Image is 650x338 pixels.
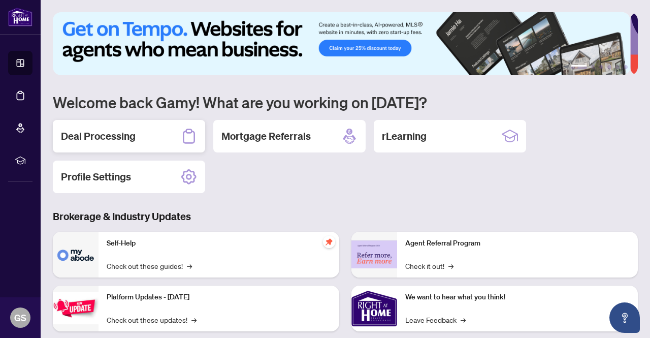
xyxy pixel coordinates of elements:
button: 5 [615,65,620,69]
h2: Deal Processing [61,129,136,143]
a: Check out these guides!→ [107,260,192,271]
span: → [187,260,192,271]
p: Self-Help [107,238,331,249]
p: We want to hear what you think! [405,292,630,303]
img: Self-Help [53,232,99,278]
span: → [191,314,197,325]
span: GS [14,311,26,325]
button: 2 [591,65,595,69]
span: → [448,260,453,271]
a: Leave Feedback→ [405,314,466,325]
span: → [461,314,466,325]
button: Open asap [609,302,640,333]
p: Platform Updates - [DATE] [107,292,331,303]
img: Agent Referral Program [351,240,397,268]
img: We want to hear what you think! [351,286,397,331]
img: Slide 0 [53,12,630,75]
h3: Brokerage & Industry Updates [53,209,638,224]
a: Check out these updates!→ [107,314,197,325]
h2: rLearning [382,129,427,143]
button: 4 [607,65,611,69]
h1: Welcome back Gamy! What are you working on [DATE]? [53,93,638,112]
img: Platform Updates - July 21, 2025 [53,292,99,324]
h2: Mortgage Referrals [221,129,311,143]
p: Agent Referral Program [405,238,630,249]
h2: Profile Settings [61,170,131,184]
button: 6 [624,65,628,69]
a: Check it out!→ [405,260,453,271]
button: 1 [571,65,587,69]
span: pushpin [323,236,335,248]
button: 3 [599,65,603,69]
img: logo [8,8,32,26]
